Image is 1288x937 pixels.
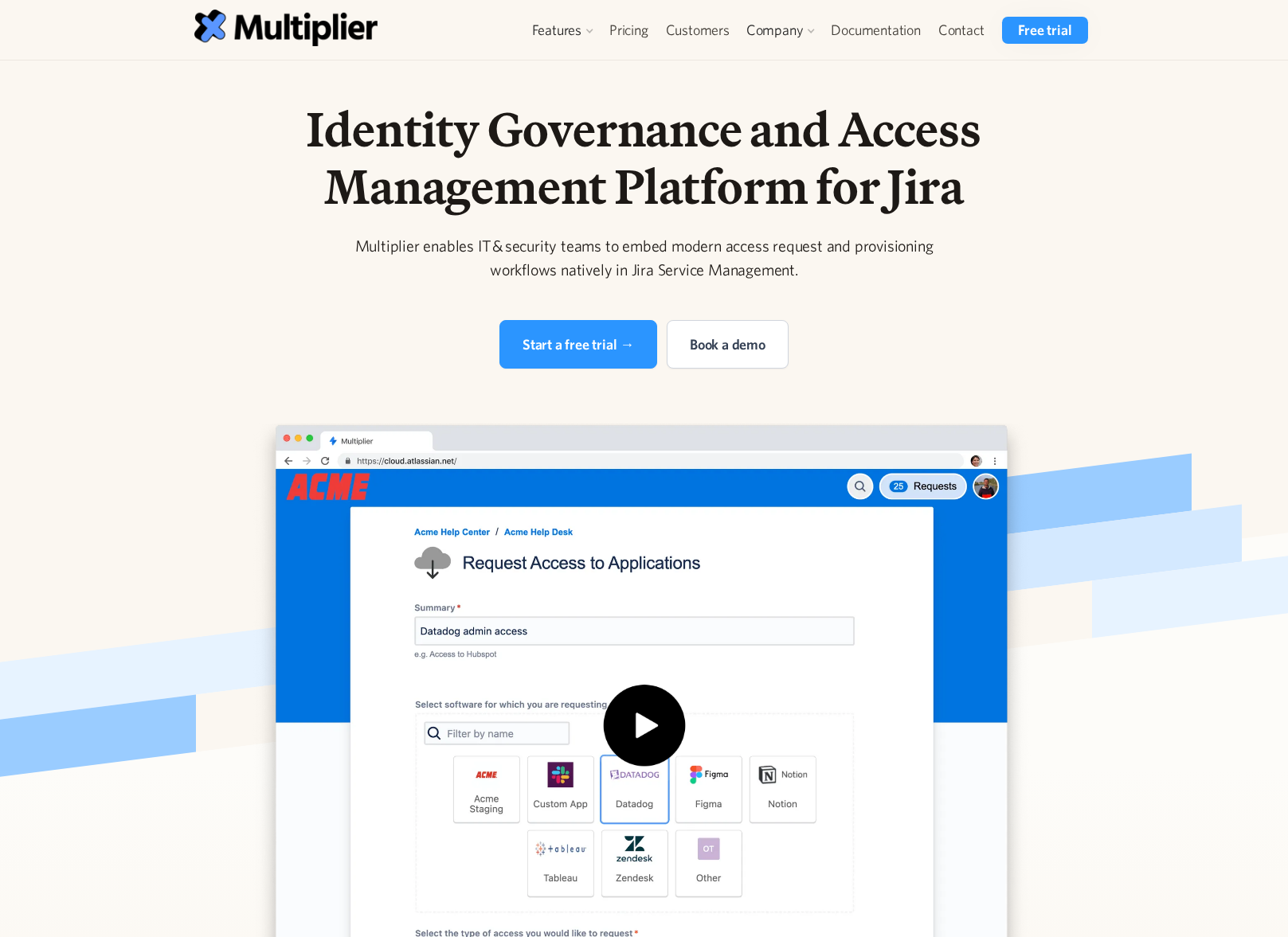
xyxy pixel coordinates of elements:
[237,100,1052,215] h1: Identity Governance and Access Management Platform for Jira
[499,320,657,369] a: Start a free trial →
[524,17,601,44] div: Features
[930,17,993,44] a: Contact
[1002,17,1087,44] a: Free trial
[523,334,634,355] div: Start a free trial →
[657,17,738,44] a: Customers
[593,685,695,787] img: Play icon
[601,17,657,44] a: Pricing
[738,17,823,44] div: Company
[746,21,804,40] div: Company
[339,234,950,282] div: Multiplier enables IT & security teams to embed modern access request and provisioning workflows ...
[667,320,789,369] a: Book a demo
[822,17,929,44] a: Documentation
[690,334,765,355] div: Book a demo
[532,21,581,40] div: Features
